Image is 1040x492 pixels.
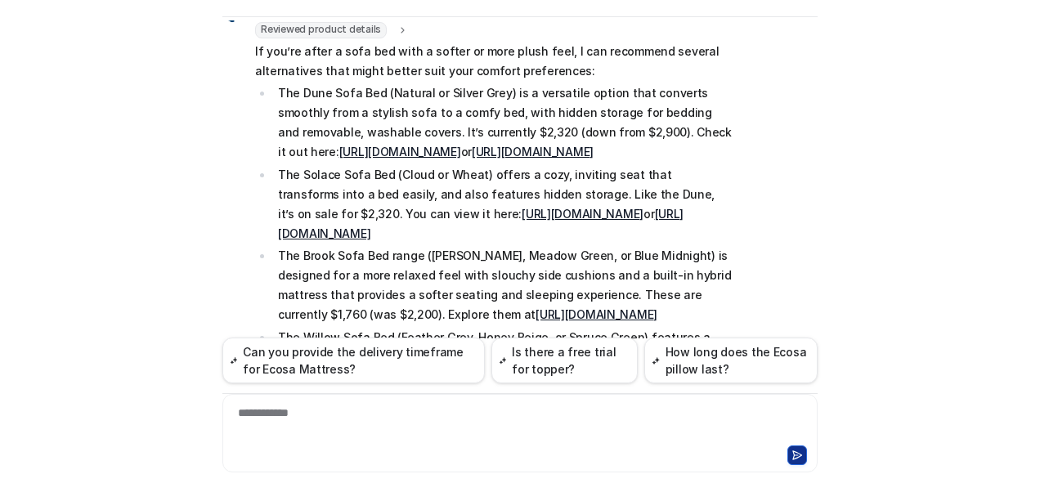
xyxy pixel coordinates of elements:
[339,145,461,159] a: [URL][DOMAIN_NAME]
[278,165,733,244] p: The Solace Sofa Bed (Cloud or Wheat) offers a cozy, inviting seat that transforms into a bed easi...
[278,83,733,162] p: The Dune Sofa Bed (Natural or Silver Grey) is a versatile option that converts smoothly from a st...
[278,246,733,324] p: The Brook Sofa Bed range ([PERSON_NAME], Meadow Green, or Blue Midnight) is designed for a more r...
[522,207,643,221] a: [URL][DOMAIN_NAME]
[222,338,485,383] button: Can you provide the delivery timeframe for Ecosa Mattress?
[255,22,387,38] span: Reviewed product details
[536,307,657,321] a: [URL][DOMAIN_NAME]
[644,338,818,383] button: How long does the Ecosa pillow last?
[255,42,733,81] p: If you’re after a sofa bed with a softer or more plush feel, I can recommend several alternatives...
[278,207,684,240] a: [URL][DOMAIN_NAME]
[472,145,594,159] a: [URL][DOMAIN_NAME]
[278,328,733,406] p: The Willow Sofa Bed (Feather Grey, Honey Beige, or Spruce Green) features a hybrid mattress and s...
[491,338,638,383] button: Is there a free trial for topper?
